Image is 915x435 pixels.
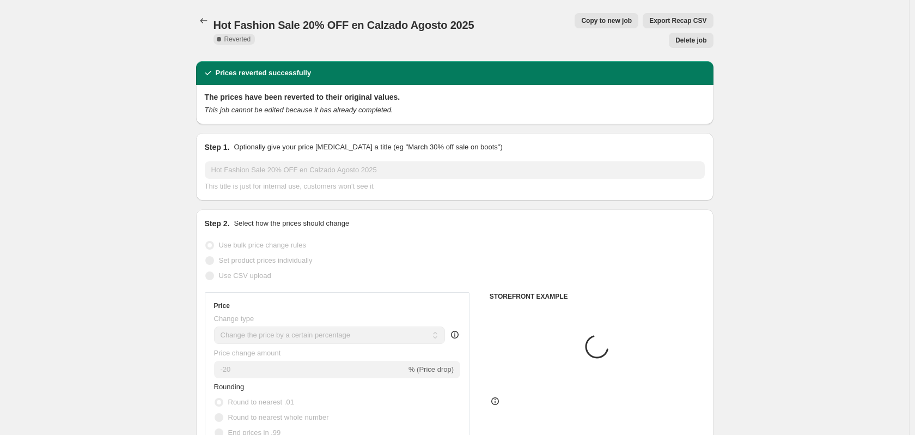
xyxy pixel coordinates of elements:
[214,349,281,357] span: Price change amount
[205,142,230,153] h2: Step 1.
[228,413,329,421] span: Round to nearest whole number
[219,241,306,249] span: Use bulk price change rules
[219,256,313,264] span: Set product prices individually
[205,161,705,179] input: 30% off holiday sale
[216,68,312,78] h2: Prices reverted successfully
[213,19,474,31] span: Hot Fashion Sale 20% OFF en Calzado Agosto 2025
[205,218,230,229] h2: Step 2.
[675,36,706,45] span: Delete job
[228,398,294,406] span: Round to nearest .01
[490,292,705,301] h6: STOREFRONT EXAMPLE
[234,218,349,229] p: Select how the prices should change
[205,182,374,190] span: This title is just for internal use, customers won't see it
[449,329,460,340] div: help
[575,13,638,28] button: Copy to new job
[214,315,254,323] span: Change type
[224,35,251,44] span: Reverted
[643,13,713,28] button: Export Recap CSV
[214,383,245,391] span: Rounding
[205,106,393,114] i: This job cannot be edited because it has already completed.
[581,16,632,25] span: Copy to new job
[408,365,454,373] span: % (Price drop)
[234,142,502,153] p: Optionally give your price [MEDICAL_DATA] a title (eg "March 30% off sale on boots")
[205,92,705,102] h2: The prices have been reverted to their original values.
[669,33,713,48] button: Delete job
[219,271,271,280] span: Use CSV upload
[196,13,211,28] button: Price change jobs
[214,301,230,310] h3: Price
[649,16,706,25] span: Export Recap CSV
[214,361,406,378] input: -15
